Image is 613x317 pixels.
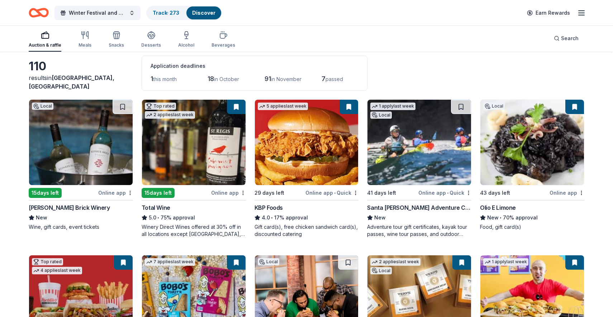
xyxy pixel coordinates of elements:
div: 110 [29,59,133,74]
button: Winter Festival and Silent Auction [54,6,141,20]
div: 1 apply last week [483,258,528,266]
div: Auction & raffle [29,42,61,48]
button: Alcohol [178,28,194,52]
a: Image for Klinker Brick WineryLocal15days leftOnline app[PERSON_NAME] Brick WineryNewWine, gift c... [29,99,133,231]
a: Track· 273 [153,10,179,16]
button: Track· 273Discover [146,6,222,20]
div: Application deadlines [151,62,358,70]
div: Beverages [212,42,235,48]
div: Snacks [109,42,124,48]
span: • [271,215,273,221]
div: Gift card(s), free chicken sandwich card(s), discounted catering [255,223,359,238]
div: 15 days left [29,188,62,198]
div: 4 applies last week [32,267,82,274]
span: New [374,213,386,222]
button: Beverages [212,28,235,52]
div: Online app [98,188,133,197]
div: Local [370,267,392,274]
div: Food, gift card(s) [480,223,584,231]
span: in [29,74,114,90]
div: [PERSON_NAME] Brick Winery [29,203,110,212]
a: Image for Olio E LimoneLocal43 days leftOnline appOlio E LimoneNew•70% approvalFood, gift card(s) [480,99,584,231]
div: 2 applies last week [145,111,195,119]
div: Alcohol [178,42,194,48]
div: Top rated [145,103,176,110]
div: 5 applies last week [258,103,308,110]
span: Winter Festival and Silent Auction [69,9,126,17]
span: New [487,213,499,222]
img: Image for Klinker Brick Winery [29,100,133,185]
div: Local [483,103,505,110]
div: Local [258,258,279,265]
div: 15 days left [142,188,175,198]
span: in November [271,76,301,82]
div: Total Wine [142,203,170,212]
span: 4.0 [262,213,270,222]
span: New [36,213,47,222]
div: Online app Quick [305,188,358,197]
span: passed [325,76,343,82]
a: Image for KBP Foods5 applieslast week29 days leftOnline app•QuickKBP Foods4.0•17% approvalGift ca... [255,99,359,238]
img: Image for Total Wine [142,100,246,185]
div: results [29,74,133,91]
div: Olio E Limone [480,203,516,212]
a: Home [29,4,49,21]
div: Winery Direct Wines offered at 30% off in all locations except [GEOGRAPHIC_DATA], [GEOGRAPHIC_DAT... [142,223,246,238]
a: Image for Santa Barbara Adventure Company1 applylast weekLocal41 days leftOnline app•QuickSanta [... [367,99,471,238]
button: Snacks [109,28,124,52]
span: • [447,190,448,196]
span: 7 [322,75,325,82]
div: Meals [79,42,91,48]
div: 41 days left [367,189,396,197]
a: Earn Rewards [523,6,574,19]
div: 2 applies last week [370,258,420,266]
div: Santa [PERSON_NAME] Adventure Company [367,203,471,212]
span: 91 [265,75,271,82]
img: Image for KBP Foods [255,100,358,185]
div: 43 days left [480,189,510,197]
div: Local [370,112,392,119]
span: 5.0 [149,213,156,222]
div: Online app Quick [418,188,471,197]
div: 29 days left [255,189,284,197]
img: Image for Olio E Limone [480,100,584,185]
button: Desserts [141,28,161,52]
div: Online app [211,188,246,197]
div: 17% approval [255,213,359,222]
span: in October [214,76,239,82]
div: Adventure tour gift certificates, kayak tour passes, wine tour passes, and outdoor experience vou... [367,223,471,238]
a: Image for Total WineTop rated2 applieslast week15days leftOnline appTotal Wine5.0•75% approvalWin... [142,99,246,238]
div: 7 applies last week [145,258,195,266]
span: Search [561,34,579,43]
span: • [157,215,159,221]
div: KBP Foods [255,203,283,212]
div: Online app [550,188,584,197]
div: Local [32,103,53,110]
button: Auction & raffle [29,28,61,52]
div: 1 apply last week [370,103,415,110]
span: 1 [151,75,153,82]
span: [GEOGRAPHIC_DATA], [GEOGRAPHIC_DATA] [29,74,114,90]
div: 75% approval [142,213,246,222]
div: 70% approval [480,213,584,222]
button: Meals [79,28,91,52]
div: Top rated [32,258,63,265]
span: • [500,215,502,221]
button: Search [548,31,584,46]
a: Discover [192,10,215,16]
img: Image for Santa Barbara Adventure Company [367,100,471,185]
span: 18 [208,75,214,82]
span: • [334,190,336,196]
span: this month [153,76,177,82]
div: Wine, gift cards, event tickets [29,223,133,231]
div: Desserts [141,42,161,48]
